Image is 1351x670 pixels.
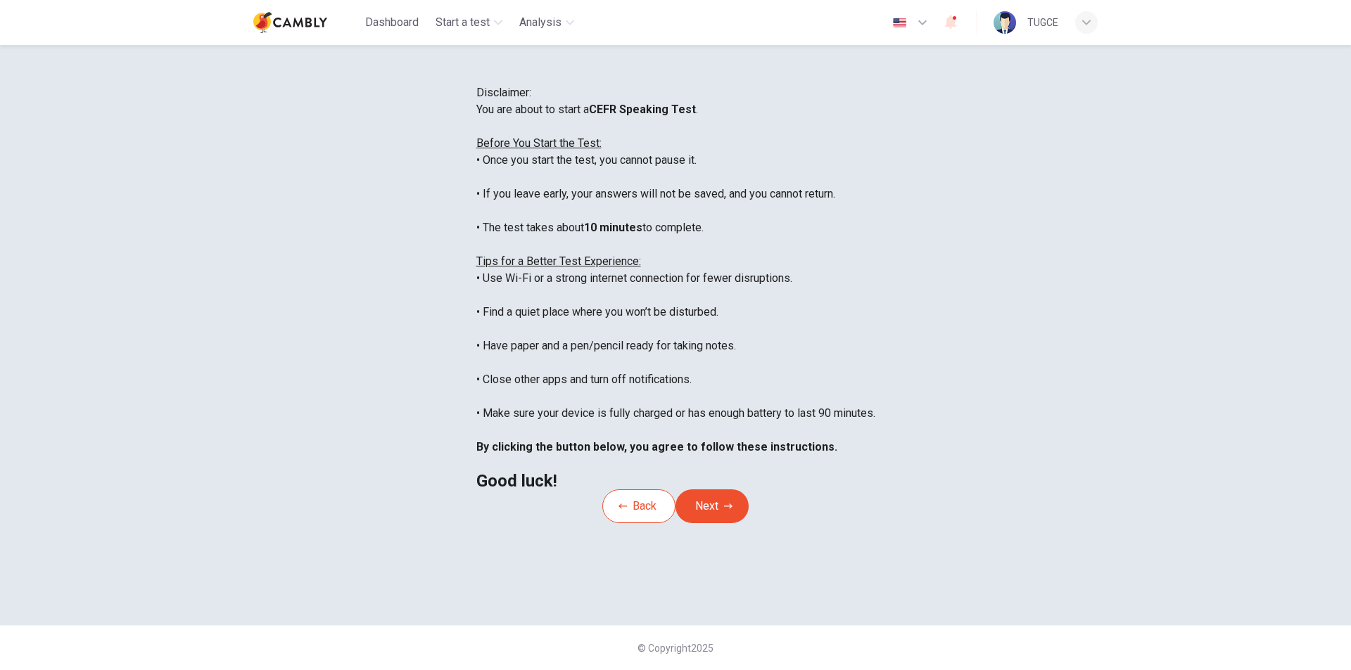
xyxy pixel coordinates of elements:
button: Next [675,489,749,523]
b: CEFR Speaking Test [589,103,696,116]
button: Analysis [514,10,580,35]
u: Before You Start the Test: [476,136,602,150]
b: By clicking the button below, you agree to follow these instructions. [476,440,837,453]
button: Back [602,489,675,523]
span: Analysis [519,14,562,31]
img: Cambly logo [253,8,327,37]
a: Cambly logo [253,8,360,37]
img: Profile picture [994,11,1016,34]
u: Tips for a Better Test Experience: [476,255,641,268]
div: TUGCE [1027,14,1058,31]
span: Disclaimer: [476,86,531,99]
b: 10 minutes [584,221,642,234]
h2: Good luck! [476,472,875,489]
span: Dashboard [365,14,419,31]
span: Start a test [436,14,490,31]
div: You are about to start a . • Once you start the test, you cannot pause it. • If you leave early, ... [476,101,875,489]
button: Dashboard [360,10,424,35]
button: Start a test [430,10,508,35]
span: © Copyright 2025 [638,643,713,654]
img: en [891,18,908,28]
